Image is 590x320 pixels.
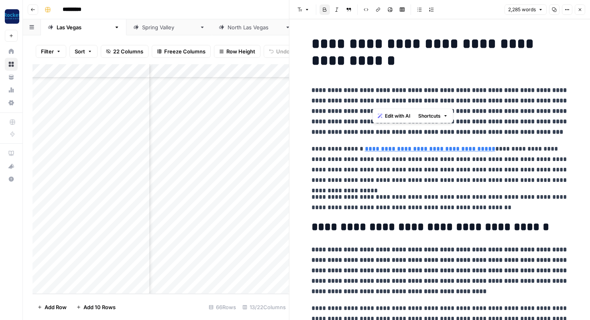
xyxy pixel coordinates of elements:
[126,19,212,35] a: [GEOGRAPHIC_DATA]
[5,6,18,26] button: Workspace: Rocket Pilots
[101,45,149,58] button: 22 Columns
[5,45,18,58] a: Home
[276,47,290,55] span: Undo
[415,111,451,121] button: Shortcuts
[41,47,54,55] span: Filter
[205,301,239,314] div: 66 Rows
[41,19,126,35] a: [GEOGRAPHIC_DATA]
[385,112,410,120] span: Edit with AI
[228,23,282,31] div: [GEOGRAPHIC_DATA]
[69,45,98,58] button: Sort
[45,303,67,311] span: Add Row
[264,45,295,58] button: Undo
[36,45,66,58] button: Filter
[214,45,260,58] button: Row Height
[212,19,297,35] a: [GEOGRAPHIC_DATA]
[5,160,17,172] div: What's new?
[33,301,71,314] button: Add Row
[5,147,18,160] a: AirOps Academy
[113,47,143,55] span: 22 Columns
[5,173,18,185] button: Help + Support
[418,112,441,120] span: Shortcuts
[57,23,111,31] div: [GEOGRAPHIC_DATA]
[164,47,205,55] span: Freeze Columns
[505,4,547,15] button: 2,285 words
[374,111,413,121] button: Edit with AI
[5,9,19,24] img: Rocket Pilots Logo
[5,96,18,109] a: Settings
[5,71,18,84] a: Your Data
[71,301,120,314] button: Add 10 Rows
[5,84,18,96] a: Usage
[5,160,18,173] button: What's new?
[142,23,196,31] div: [GEOGRAPHIC_DATA]
[83,303,116,311] span: Add 10 Rows
[239,301,289,314] div: 13/22 Columns
[226,47,255,55] span: Row Height
[75,47,85,55] span: Sort
[152,45,211,58] button: Freeze Columns
[5,58,18,71] a: Browse
[508,6,536,13] span: 2,285 words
